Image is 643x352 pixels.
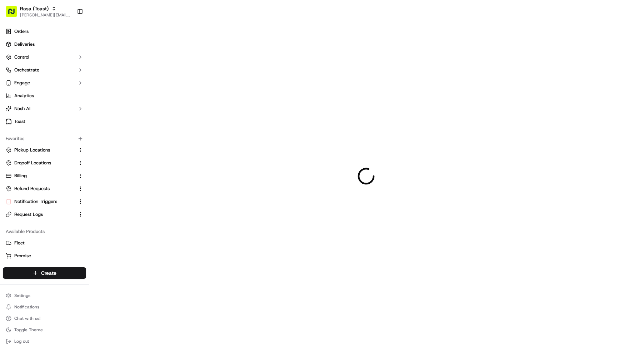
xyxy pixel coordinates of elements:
[14,105,30,112] span: Nash AI
[14,316,40,321] span: Chat with us!
[14,327,43,333] span: Toggle Theme
[3,250,86,262] button: Promise
[14,147,50,153] span: Pickup Locations
[3,39,86,50] a: Deliveries
[14,211,43,218] span: Request Logs
[3,90,86,101] a: Analytics
[14,80,30,86] span: Engage
[14,240,25,246] span: Fleet
[6,240,83,246] a: Fleet
[14,54,29,60] span: Control
[3,325,86,335] button: Toggle Theme
[14,118,25,125] span: Toast
[3,144,86,156] button: Pickup Locations
[3,237,86,249] button: Fleet
[3,226,86,237] div: Available Products
[3,291,86,301] button: Settings
[3,133,86,144] div: Favorites
[14,253,31,259] span: Promise
[14,173,27,179] span: Billing
[41,269,56,277] span: Create
[14,338,29,344] span: Log out
[6,198,75,205] a: Notification Triggers
[14,28,29,35] span: Orders
[14,185,50,192] span: Refund Requests
[3,51,86,63] button: Control
[3,183,86,194] button: Refund Requests
[3,302,86,312] button: Notifications
[3,64,86,76] button: Orchestrate
[3,77,86,89] button: Engage
[14,304,39,310] span: Notifications
[6,160,75,166] a: Dropoff Locations
[3,336,86,346] button: Log out
[6,253,83,259] a: Promise
[14,93,34,99] span: Analytics
[20,5,49,12] button: Rasa (Toast)
[3,196,86,207] button: Notification Triggers
[3,157,86,169] button: Dropoff Locations
[6,185,75,192] a: Refund Requests
[14,41,35,48] span: Deliveries
[14,198,57,205] span: Notification Triggers
[3,26,86,37] a: Orders
[3,3,74,20] button: Rasa (Toast)[PERSON_NAME][EMAIL_ADDRESS][DOMAIN_NAME]
[14,160,51,166] span: Dropoff Locations
[6,119,11,124] img: Toast logo
[3,103,86,114] button: Nash AI
[3,313,86,323] button: Chat with us!
[6,173,75,179] a: Billing
[3,170,86,182] button: Billing
[3,116,86,127] a: Toast
[3,209,86,220] button: Request Logs
[20,12,71,18] button: [PERSON_NAME][EMAIL_ADDRESS][DOMAIN_NAME]
[14,293,30,298] span: Settings
[6,211,75,218] a: Request Logs
[6,147,75,153] a: Pickup Locations
[14,67,39,73] span: Orchestrate
[3,267,86,279] button: Create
